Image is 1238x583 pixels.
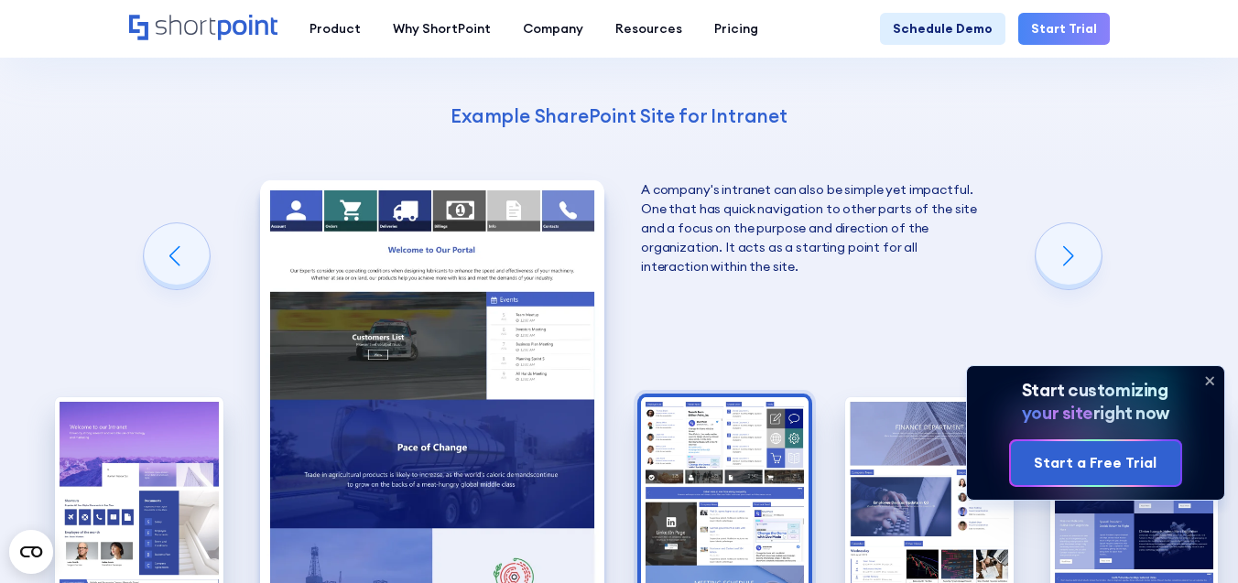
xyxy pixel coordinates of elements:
h4: Example SharePoint Site for Intranet [258,103,980,128]
a: Product [294,13,377,45]
a: Company [507,13,600,45]
div: Company [523,19,583,38]
iframe: Chat Widget [1146,495,1238,583]
a: Why ShortPoint [377,13,507,45]
div: Pricing [714,19,758,38]
div: Resources [615,19,682,38]
div: Next slide [1036,223,1102,289]
button: Open CMP widget [9,530,53,574]
p: A company's intranet can also be simple yet impactful. One that has quick navigation to other par... [641,180,985,276]
a: Home [129,15,278,42]
div: Start a Free Trial [1034,452,1157,474]
a: Start Trial [1018,13,1110,45]
a: Schedule Demo [880,13,1005,45]
div: Why ShortPoint [393,19,491,38]
div: Previous slide [144,223,210,289]
a: Pricing [699,13,775,45]
a: Start a Free Trial [1011,441,1179,486]
div: Product [309,19,361,38]
a: Resources [600,13,699,45]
